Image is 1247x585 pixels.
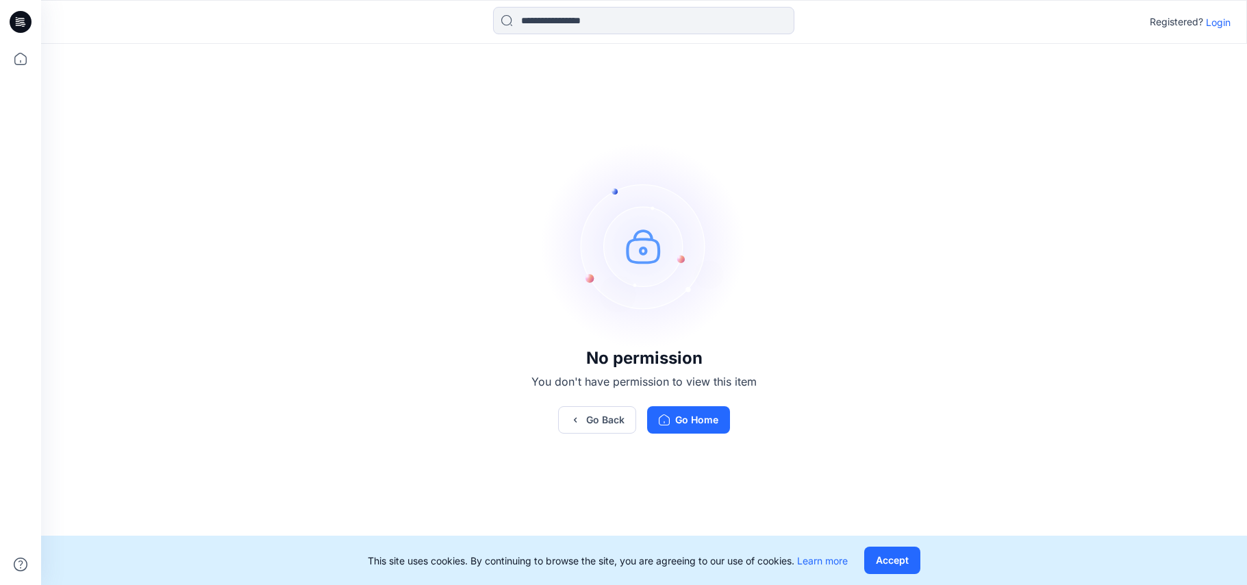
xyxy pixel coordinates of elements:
p: Registered? [1150,14,1203,30]
button: Go Back [558,406,636,434]
a: Learn more [797,555,848,567]
button: Go Home [647,406,730,434]
h3: No permission [531,349,757,368]
p: You don't have permission to view this item [531,373,757,390]
img: no-perm.svg [542,143,747,349]
button: Accept [864,547,920,574]
p: This site uses cookies. By continuing to browse the site, you are agreeing to our use of cookies. [368,553,848,568]
p: Login [1206,15,1231,29]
